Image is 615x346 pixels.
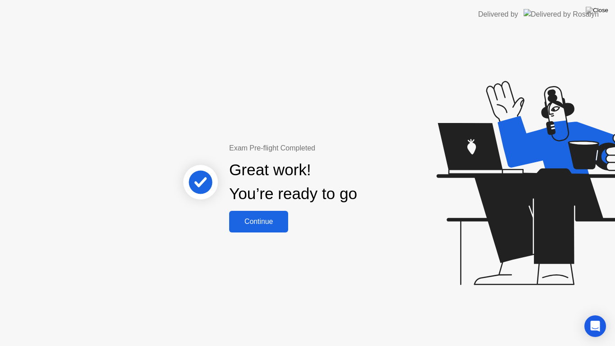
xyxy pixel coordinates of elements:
[229,143,415,154] div: Exam Pre-flight Completed
[229,158,357,206] div: Great work! You’re ready to go
[584,315,606,337] div: Open Intercom Messenger
[478,9,518,20] div: Delivered by
[232,218,285,226] div: Continue
[586,7,608,14] img: Close
[524,9,599,19] img: Delivered by Rosalyn
[229,211,288,232] button: Continue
